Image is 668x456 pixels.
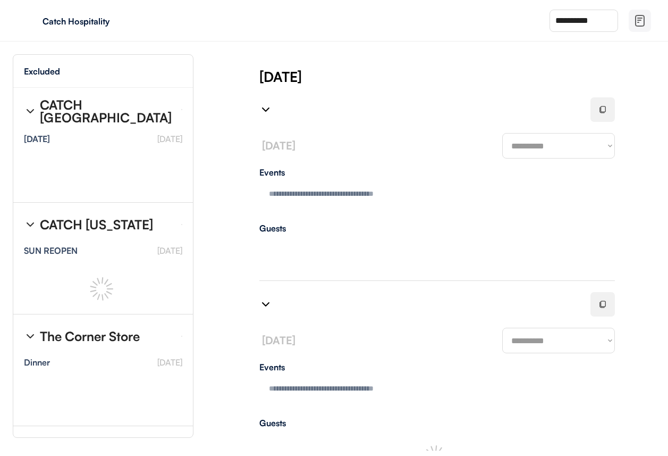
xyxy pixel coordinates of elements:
div: [DATE] [24,135,50,143]
font: [DATE] [157,134,182,144]
div: Excluded [24,67,60,76]
font: [DATE] [262,334,295,347]
div: Events [259,168,615,177]
div: Guests [259,419,615,427]
div: Dinner [24,358,50,367]
img: chevron-right%20%281%29.svg [24,218,37,231]
div: Guests [259,224,615,233]
div: CATCH [GEOGRAPHIC_DATA] [40,98,173,124]
font: [DATE] [262,139,295,152]
font: [DATE] [157,357,182,368]
img: file-02.svg [633,14,646,27]
div: Catch Hospitality [43,17,176,26]
img: chevron-right%20%281%29.svg [24,105,37,118]
font: [DATE] [157,245,182,256]
div: SUN REOPEN [24,246,78,255]
img: chevron-right%20%281%29.svg [24,330,37,343]
img: chevron-right%20%281%29.svg [259,103,272,116]
div: CATCH [US_STATE] [40,218,153,231]
div: Events [259,363,615,371]
img: yH5BAEAAAAALAAAAAABAAEAAAIBRAA7 [21,12,38,29]
div: [DATE] [259,67,668,86]
img: chevron-right%20%281%29.svg [259,298,272,311]
div: The Corner Store [40,330,140,343]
